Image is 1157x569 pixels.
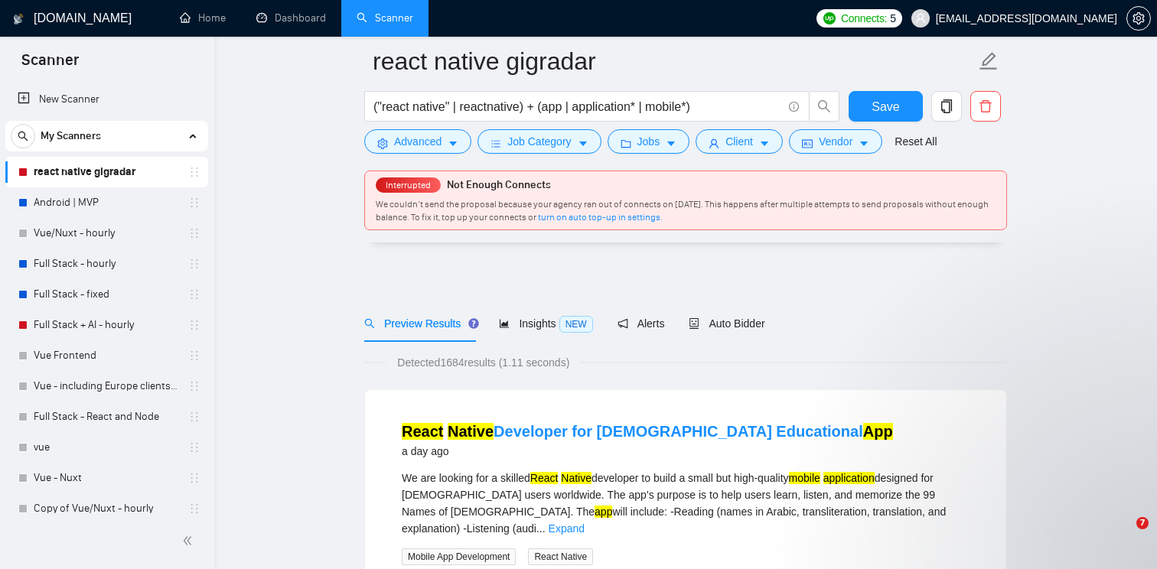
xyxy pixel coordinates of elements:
li: New Scanner [5,84,208,115]
mark: application [823,472,875,484]
span: Insights [499,317,592,330]
span: holder [188,197,200,209]
a: react native gigradar [34,157,179,187]
span: user [915,13,926,24]
span: area-chart [499,318,510,329]
span: delete [971,99,1000,113]
span: Interrupted [381,180,435,190]
img: logo [13,7,24,31]
span: caret-down [578,138,588,149]
a: Full Stack - fixed [34,279,179,310]
a: Reset All [895,133,937,150]
button: folderJobscaret-down [608,129,690,154]
span: search [364,318,375,329]
mark: Native [448,423,494,440]
button: search [11,124,35,148]
span: holder [188,472,200,484]
span: Scanner [9,49,91,81]
a: dashboardDashboard [256,11,326,24]
span: caret-down [759,138,770,149]
span: bars [491,138,501,149]
span: caret-down [448,138,458,149]
button: delete [970,91,1001,122]
span: holder [188,350,200,362]
span: 7 [1136,517,1149,529]
button: copy [931,91,962,122]
a: Vue - Nuxt [34,463,179,493]
button: idcardVendorcaret-down [789,129,882,154]
span: holder [188,502,200,515]
span: Save [872,97,899,116]
span: search [810,99,839,113]
button: settingAdvancedcaret-down [364,129,471,154]
span: holder [188,441,200,454]
span: We couldn’t send the proposal because your agency ran out of connects on [DATE]. This happens aft... [376,199,989,223]
div: a day ago [402,442,893,460]
div: We are looking for a skilled developer to build a small but high-quality designed for [DEMOGRAPHI... [402,470,970,537]
span: holder [188,288,200,301]
span: caret-down [666,138,676,149]
span: folder [621,138,631,149]
span: Vendor [819,133,852,150]
span: Job Category [507,133,571,150]
span: holder [188,411,200,423]
span: My Scanners [41,121,101,151]
a: Full Stack - React and Node [34,402,179,432]
a: Full Stack - hourly [34,249,179,279]
a: Full Stack + AI - hourly [34,310,179,340]
span: Preview Results [364,317,474,330]
span: search [11,131,34,141]
button: setting [1126,6,1151,31]
a: turn on auto top-up in settings. [538,212,663,223]
img: upwork-logo.png [823,12,836,24]
span: holder [188,227,200,239]
span: notification [618,318,628,329]
a: Android | MVP [34,187,179,218]
span: Advanced [394,133,442,150]
button: userClientcaret-down [696,129,783,154]
span: 5 [890,10,896,27]
input: Search Freelance Jobs... [373,97,782,116]
a: Expand [549,522,585,535]
span: setting [1127,12,1150,24]
iframe: Intercom live chat [1105,517,1142,554]
input: Scanner name... [373,42,976,80]
a: setting [1126,12,1151,24]
span: setting [377,138,388,149]
span: info-circle [789,102,799,112]
span: holder [188,319,200,331]
span: ... [536,522,546,535]
a: Copy of Vue/Nuxt - hourly [34,493,179,524]
span: NEW [559,316,593,333]
a: New Scanner [18,84,196,115]
span: holder [188,380,200,392]
span: holder [188,166,200,178]
span: user [709,138,719,149]
mark: React [402,423,443,440]
a: Vue - including Europe clients | only search title [34,371,179,402]
span: Jobs [637,133,660,150]
span: idcard [802,138,813,149]
a: React NativeDeveloper for [DEMOGRAPHIC_DATA] EducationalApp [402,423,893,440]
span: holder [188,258,200,270]
span: edit [979,51,999,71]
span: copy [932,99,961,113]
span: Connects: [841,10,887,27]
span: React Native [528,548,593,565]
mark: app [595,506,612,518]
a: Vue Frontend [34,340,179,371]
mark: React [530,472,559,484]
a: searchScanner [357,11,413,24]
mark: mobile [789,472,820,484]
button: search [809,91,839,122]
span: Detected 1684 results (1.11 seconds) [386,354,580,371]
button: Save [849,91,923,122]
span: robot [689,318,699,329]
span: Not Enough Connects [447,178,551,191]
span: Mobile App Development [402,548,516,565]
a: homeHome [180,11,226,24]
span: caret-down [859,138,869,149]
div: Tooltip anchor [467,317,481,330]
span: double-left [182,533,197,548]
mark: Native [561,472,592,484]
